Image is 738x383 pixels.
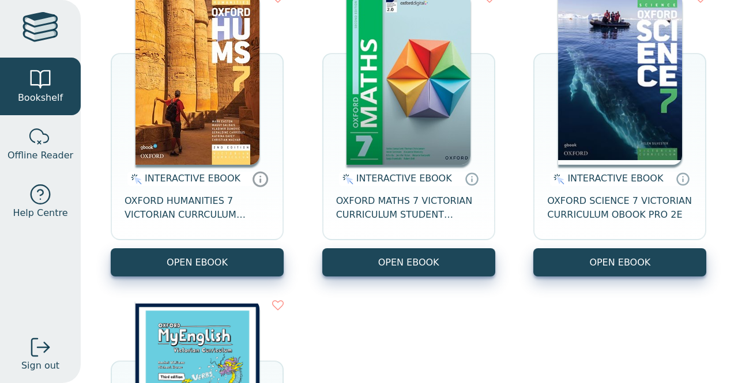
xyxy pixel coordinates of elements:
[322,248,495,276] button: OPEN EBOOK
[550,172,564,186] img: interactive.svg
[145,173,240,184] span: INTERACTIVE EBOOK
[13,206,67,220] span: Help Centre
[111,248,284,276] button: OPEN EBOOK
[465,172,479,185] a: Interactive eBooks are accessed online via the publisher’s portal. They contain interactive resou...
[125,194,270,222] span: OXFORD HUMANITIES 7 VICTORIAN CURRCULUM OBOOK ASSESS 2E
[676,172,690,185] a: Interactive eBooks are accessed online via the publisher’s portal. They contain interactive resou...
[547,194,692,222] span: OXFORD SCIENCE 7 VICTORIAN CURRICULUM OBOOK PRO 2E
[336,194,481,222] span: OXFORD MATHS 7 VICTORIAN CURRICULUM STUDENT ESSENTIAL DIGITAL ACCESS 2E
[252,170,269,187] a: Interactive eBooks are accessed online via the publisher’s portal. They contain interactive resou...
[356,173,452,184] span: INTERACTIVE EBOOK
[7,149,73,162] span: Offline Reader
[21,359,59,373] span: Sign out
[339,172,353,186] img: interactive.svg
[18,91,63,105] span: Bookshelf
[533,248,706,276] button: OPEN EBOOK
[127,172,142,186] img: interactive.svg
[567,173,663,184] span: INTERACTIVE EBOOK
